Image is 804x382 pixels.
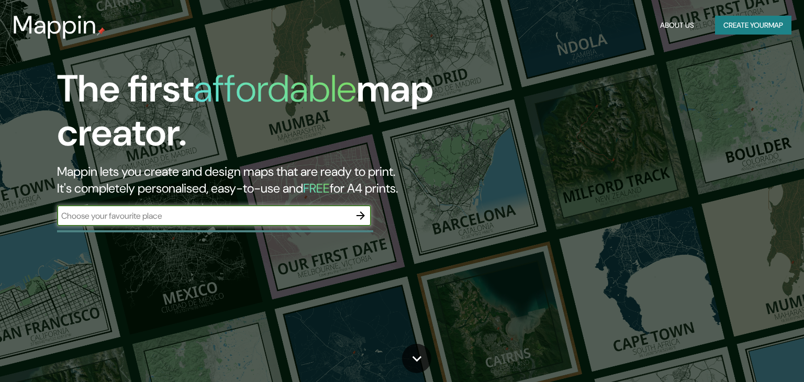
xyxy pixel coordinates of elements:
[13,10,97,40] h3: Mappin
[194,64,356,113] h1: affordable
[57,163,459,197] h2: Mappin lets you create and design maps that are ready to print. It's completely personalised, eas...
[303,180,330,196] h5: FREE
[57,67,459,163] h1: The first map creator.
[97,27,105,36] img: mappin-pin
[57,210,350,222] input: Choose your favourite place
[656,16,698,35] button: About Us
[715,16,791,35] button: Create yourmap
